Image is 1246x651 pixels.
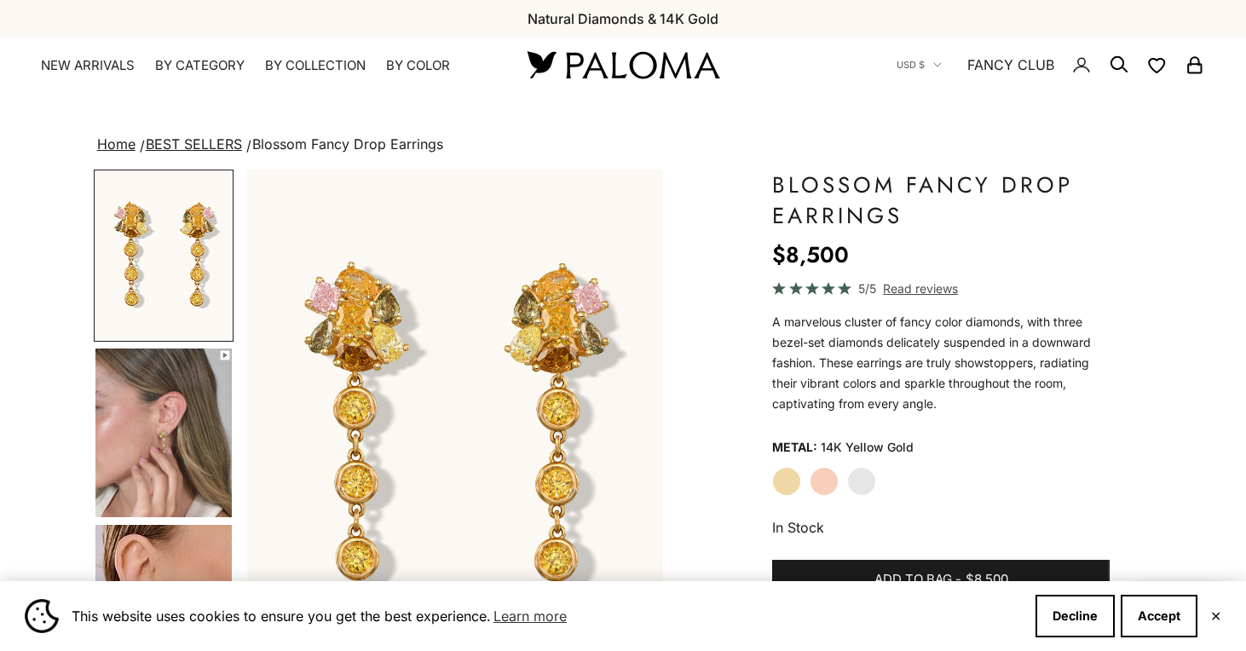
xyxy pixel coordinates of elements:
[772,312,1110,414] p: A marvelous cluster of fancy color diamonds, with three bezel-set diamonds delicately suspended i...
[95,349,232,517] img: #YellowGold #RoseGold #WhiteGold
[897,37,1205,92] nav: Secondary navigation
[146,135,242,153] a: BEST SELLERS
[858,279,876,298] span: 5/5
[874,569,952,591] span: Add to bag
[94,133,1153,157] nav: breadcrumbs
[41,57,135,74] a: NEW ARRIVALS
[897,57,925,72] span: USD $
[94,170,234,342] button: Go to item 1
[1210,611,1221,621] button: Close
[772,435,817,460] legend: Metal:
[897,57,942,72] button: USD $
[95,171,232,340] img: #YellowGold
[883,279,958,298] span: Read reviews
[772,560,1110,601] button: Add to bag-$8,500
[265,57,366,74] summary: By Collection
[41,57,487,74] nav: Primary navigation
[386,57,450,74] summary: By Color
[821,435,914,460] variant-option-value: 14K Yellow Gold
[252,135,443,153] span: Blossom Fancy Drop Earrings
[1121,595,1197,637] button: Accept
[772,279,1110,298] a: 5/5 Read reviews
[72,603,1022,629] span: This website uses cookies to ensure you get the best experience.
[1035,595,1115,637] button: Decline
[97,135,136,153] a: Home
[94,347,234,519] button: Go to item 4
[772,170,1110,231] h1: Blossom Fancy Drop Earrings
[25,599,59,633] img: Cookie banner
[966,569,1008,591] span: $8,500
[772,238,849,272] sale-price: $8,500
[155,57,245,74] summary: By Category
[967,54,1054,76] a: FANCY CLUB
[491,603,569,629] a: Learn more
[772,516,1110,539] p: In Stock
[528,8,718,30] p: Natural Diamonds & 14K Gold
